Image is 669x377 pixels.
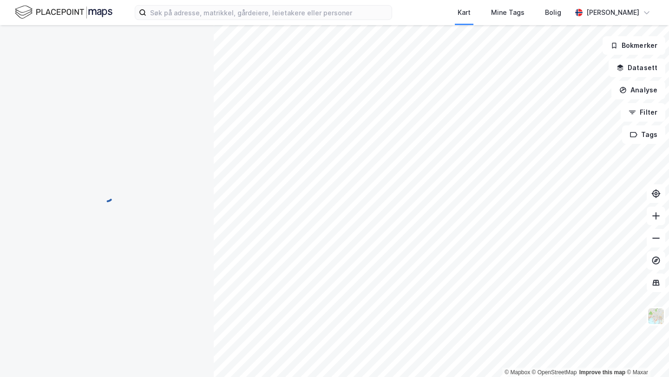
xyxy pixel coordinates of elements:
div: Kart [458,7,471,18]
div: Mine Tags [491,7,525,18]
button: Analyse [611,81,665,99]
img: spinner.a6d8c91a73a9ac5275cf975e30b51cfb.svg [99,188,114,203]
a: OpenStreetMap [532,369,577,376]
button: Tags [622,125,665,144]
div: Bolig [545,7,561,18]
iframe: Chat Widget [623,332,669,377]
img: logo.f888ab2527a4732fd821a326f86c7f29.svg [15,4,112,20]
button: Filter [621,103,665,122]
a: Improve this map [579,369,625,376]
input: Søk på adresse, matrikkel, gårdeiere, leietakere eller personer [146,6,392,19]
a: Mapbox [505,369,530,376]
img: Z [647,307,665,325]
div: Kontrollprogram for chat [623,332,669,377]
button: Datasett [609,58,665,77]
div: [PERSON_NAME] [586,7,639,18]
button: Bokmerker [603,36,665,55]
